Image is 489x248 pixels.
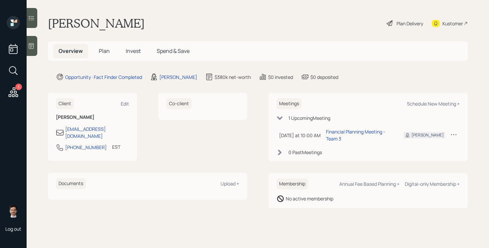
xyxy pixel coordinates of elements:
div: Annual Fee Based Planning + [339,181,400,187]
div: 3 [15,84,22,90]
div: Opportunity · Fact Finder Completed [65,74,142,81]
div: $380k net-worth [215,74,251,81]
img: jonah-coleman-headshot.png [7,204,20,218]
div: Financial Planning Meeting - Team 3 [326,128,393,142]
div: Plan Delivery [397,20,423,27]
div: Kustomer [442,20,463,27]
div: [EMAIL_ADDRESS][DOMAIN_NAME] [65,125,129,139]
h1: [PERSON_NAME] [48,16,145,31]
div: 1 Upcoming Meeting [288,115,330,122]
div: Upload + [221,180,239,187]
span: Invest [126,47,141,55]
h6: Co-client [166,98,192,109]
div: $0 deposited [310,74,338,81]
div: No active membership [286,195,333,202]
span: Spend & Save [157,47,190,55]
div: $0 invested [268,74,293,81]
h6: Client [56,98,74,109]
div: Digital-only Membership + [405,181,460,187]
div: [DATE] at 10:00 AM [279,132,321,139]
div: [PERSON_NAME] [159,74,197,81]
h6: Membership [276,178,308,189]
div: EST [112,143,120,150]
span: Overview [59,47,83,55]
span: Plan [99,47,110,55]
h6: Meetings [276,98,302,109]
div: Schedule New Meeting + [407,101,460,107]
div: Edit [121,101,129,107]
div: 0 Past Meeting s [288,149,322,156]
h6: [PERSON_NAME] [56,115,129,120]
div: [PHONE_NUMBER] [65,144,107,151]
h6: Documents [56,178,86,189]
div: Log out [5,226,21,232]
div: [PERSON_NAME] [411,132,444,138]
